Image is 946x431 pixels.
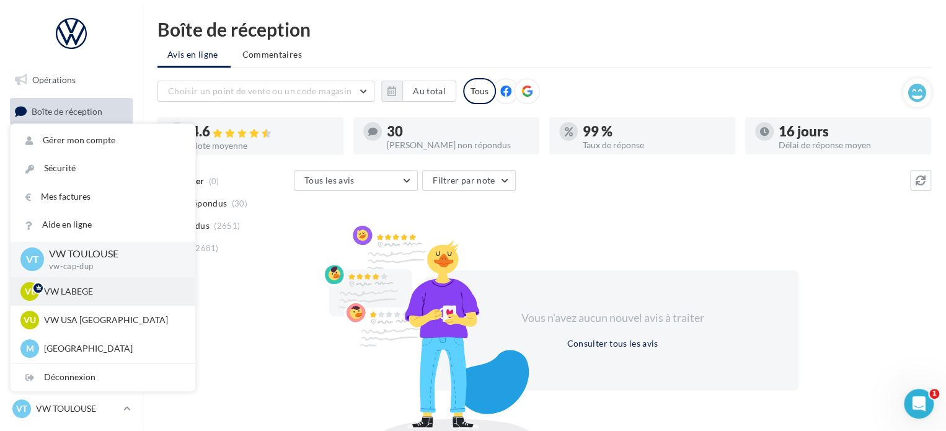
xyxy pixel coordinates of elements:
[7,67,135,93] a: Opérations
[779,125,921,138] div: 16 jours
[11,211,195,239] a: Aide en ligne
[381,81,456,102] button: Au total
[36,402,118,415] p: VW TOULOUSE
[904,389,934,419] iframe: Intercom live chat
[32,105,102,116] span: Boîte de réception
[7,98,135,125] a: Boîte de réception
[7,284,135,321] a: PLV et print personnalisable
[11,183,195,211] a: Mes factures
[25,285,35,298] span: VL
[157,81,374,102] button: Choisir un point de vente ou un code magasin
[779,141,921,149] div: Délai de réponse moyen
[16,402,27,415] span: VT
[11,154,195,182] a: Sécurité
[11,127,195,154] a: Gérer mon compte
[26,342,34,355] span: M
[583,141,725,149] div: Taux de réponse
[242,48,302,61] span: Commentaires
[169,197,227,210] span: Non répondus
[232,198,247,208] span: (30)
[26,252,39,267] span: VT
[387,125,529,138] div: 30
[7,192,135,218] a: Contacts
[402,81,456,102] button: Au total
[32,74,76,85] span: Opérations
[7,253,135,279] a: Calendrier
[157,20,931,38] div: Boîte de réception
[11,363,195,391] div: Déconnexion
[7,161,135,187] a: Campagnes
[463,78,496,104] div: Tous
[44,342,180,355] p: [GEOGRAPHIC_DATA]
[304,175,355,185] span: Tous les avis
[7,130,135,156] a: Visibilité en ligne
[7,222,135,248] a: Médiathèque
[44,314,180,326] p: VW USA [GEOGRAPHIC_DATA]
[24,314,36,326] span: VU
[294,170,418,191] button: Tous les avis
[49,261,175,272] p: vw-cap-dup
[191,141,334,150] div: Note moyenne
[191,125,334,139] div: 4.6
[214,221,240,231] span: (2651)
[193,243,219,253] span: (2681)
[562,336,663,351] button: Consulter tous les avis
[929,389,939,399] span: 1
[583,125,725,138] div: 99 %
[387,141,529,149] div: [PERSON_NAME] non répondus
[506,310,719,326] div: Vous n'avez aucun nouvel avis à traiter
[10,397,133,420] a: VT VW TOULOUSE
[49,247,175,261] p: VW TOULOUSE
[7,325,135,362] a: Campagnes DataOnDemand
[168,86,351,96] span: Choisir un point de vente ou un code magasin
[422,170,516,191] button: Filtrer par note
[44,285,180,298] p: VW LABEGE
